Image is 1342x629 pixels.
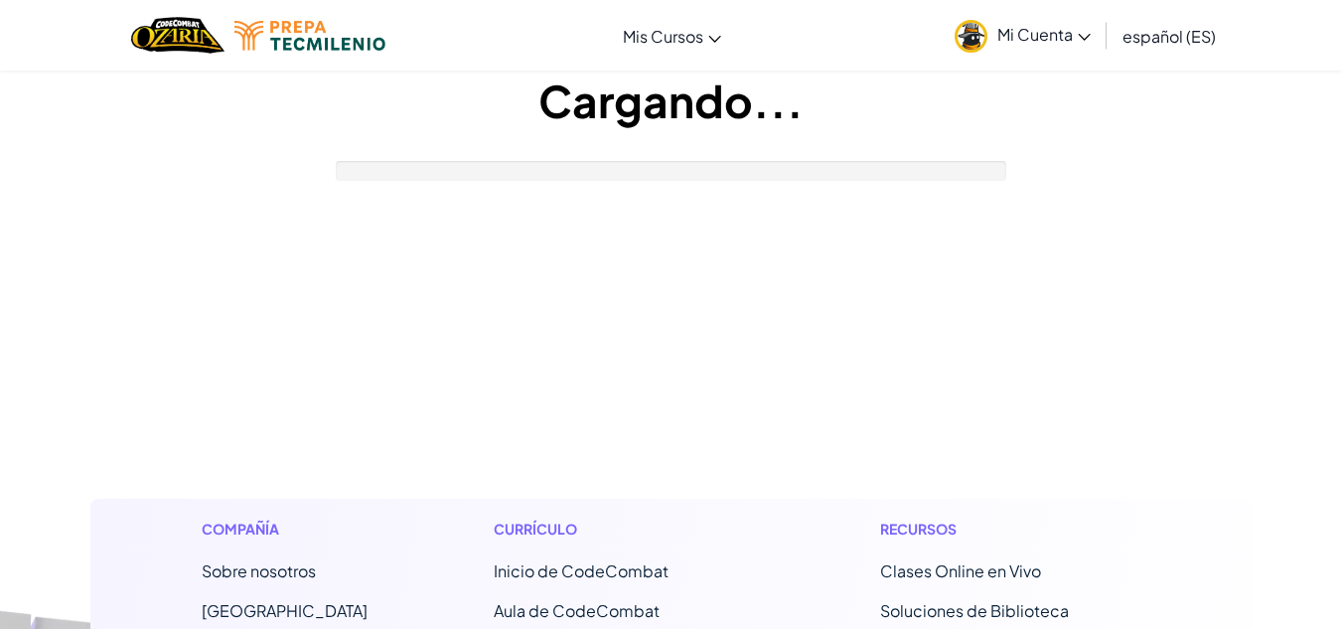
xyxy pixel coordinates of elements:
span: Inicio de CodeCombat [494,560,669,581]
span: Mi Cuenta [997,24,1091,45]
img: Home [131,15,224,56]
img: Tecmilenio logo [234,21,385,51]
a: Ozaria by CodeCombat logo [131,15,224,56]
a: Mis Cursos [613,9,731,63]
a: Clases Online en Vivo [880,560,1041,581]
h1: Compañía [202,519,368,540]
a: Sobre nosotros [202,560,316,581]
a: [GEOGRAPHIC_DATA] [202,600,368,621]
img: avatar [955,20,987,53]
a: Mi Cuenta [945,4,1101,67]
span: español (ES) [1122,26,1216,47]
span: Mis Cursos [623,26,703,47]
h1: Currículo [494,519,755,540]
a: Aula de CodeCombat [494,600,660,621]
a: Soluciones de Biblioteca [880,600,1069,621]
a: español (ES) [1113,9,1226,63]
h1: Recursos [880,519,1141,540]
